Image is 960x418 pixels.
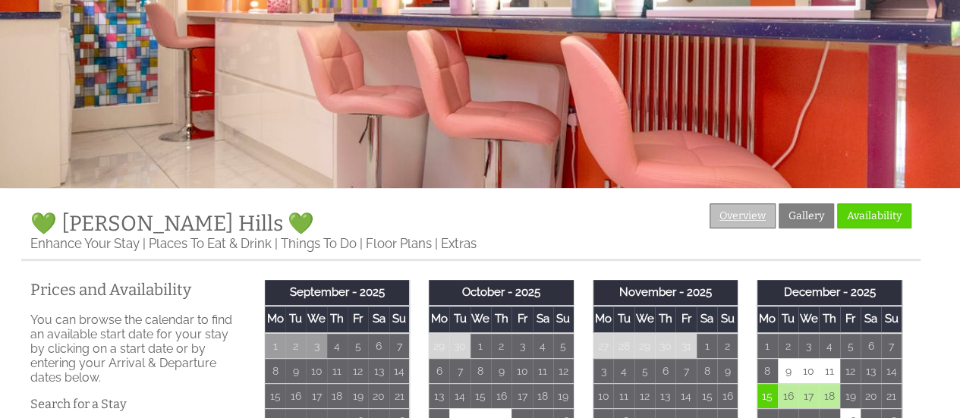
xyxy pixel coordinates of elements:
td: 5 [840,333,861,359]
td: 4 [533,333,553,359]
th: December - 2025 [757,280,902,306]
td: 7 [389,333,410,359]
p: You can browse the calendar to find an available start date for your stay by clicking on a start ... [30,313,237,385]
th: Tu [449,306,470,332]
th: Su [553,306,574,332]
th: Sa [697,306,717,332]
td: 9 [285,358,306,383]
a: Things To Do [281,236,357,251]
td: 20 [861,383,881,408]
th: Fr [840,306,861,332]
td: 17 [511,383,532,408]
td: 4 [613,358,634,383]
th: Fr [511,306,532,332]
td: 29 [429,333,449,359]
th: Fr [675,306,696,332]
td: 17 [798,383,819,408]
td: 10 [798,358,819,383]
td: 14 [389,358,410,383]
h3: Search for a Stay [30,397,237,411]
td: 30 [655,333,675,359]
th: Mo [757,306,777,332]
td: 21 [389,383,410,408]
td: 7 [449,358,470,383]
a: Overview [710,203,776,228]
th: Th [327,306,348,332]
td: 6 [429,358,449,383]
td: 9 [717,358,738,383]
td: 11 [819,358,839,383]
th: Th [819,306,839,332]
td: 7 [675,358,696,383]
td: 12 [840,358,861,383]
a: Prices and Availability [30,280,237,300]
td: 3 [798,333,819,359]
th: October - 2025 [429,280,574,306]
td: 31 [675,333,696,359]
td: 15 [697,383,717,408]
td: 12 [348,358,368,383]
td: 15 [471,383,491,408]
td: 8 [757,358,777,383]
a: Extras [441,236,477,251]
th: Sa [533,306,553,332]
a: Enhance Your Stay [30,236,140,251]
td: 16 [717,383,738,408]
td: 1 [265,333,285,359]
td: 2 [285,333,306,359]
td: 5 [348,333,368,359]
td: 15 [757,383,777,408]
a: Gallery [779,203,834,228]
th: Tu [778,306,798,332]
td: 19 [553,383,574,408]
th: Sa [368,306,389,332]
td: 3 [593,358,613,383]
td: 16 [778,383,798,408]
td: 2 [717,333,738,359]
th: Th [655,306,675,332]
th: November - 2025 [593,280,738,306]
th: Mo [429,306,449,332]
td: 10 [306,358,326,383]
td: 3 [511,333,532,359]
a: Floor Plans [366,236,432,251]
th: Su [717,306,738,332]
td: 6 [368,333,389,359]
td: 6 [655,358,675,383]
td: 17 [306,383,326,408]
td: 30 [449,333,470,359]
th: September - 2025 [265,280,410,306]
th: Th [491,306,511,332]
td: 13 [861,358,881,383]
td: 16 [491,383,511,408]
td: 27 [593,333,613,359]
th: Su [389,306,410,332]
td: 11 [327,358,348,383]
td: 11 [613,383,634,408]
td: 14 [449,383,470,408]
td: 21 [881,383,902,408]
td: 6 [861,333,881,359]
td: 8 [265,358,285,383]
th: Tu [613,306,634,332]
a: 💚 [PERSON_NAME] Hills 💚 [30,211,314,236]
td: 18 [533,383,553,408]
td: 13 [655,383,675,408]
td: 14 [881,358,902,383]
a: Places To Eat & Drink [149,236,272,251]
td: 4 [327,333,348,359]
td: 13 [368,358,389,383]
td: 13 [429,383,449,408]
td: 19 [840,383,861,408]
td: 1 [697,333,717,359]
td: 19 [348,383,368,408]
td: 2 [778,333,798,359]
td: 4 [819,333,839,359]
th: Su [881,306,902,332]
th: We [634,306,655,332]
td: 3 [306,333,326,359]
td: 10 [511,358,532,383]
td: 16 [285,383,306,408]
td: 1 [471,333,491,359]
